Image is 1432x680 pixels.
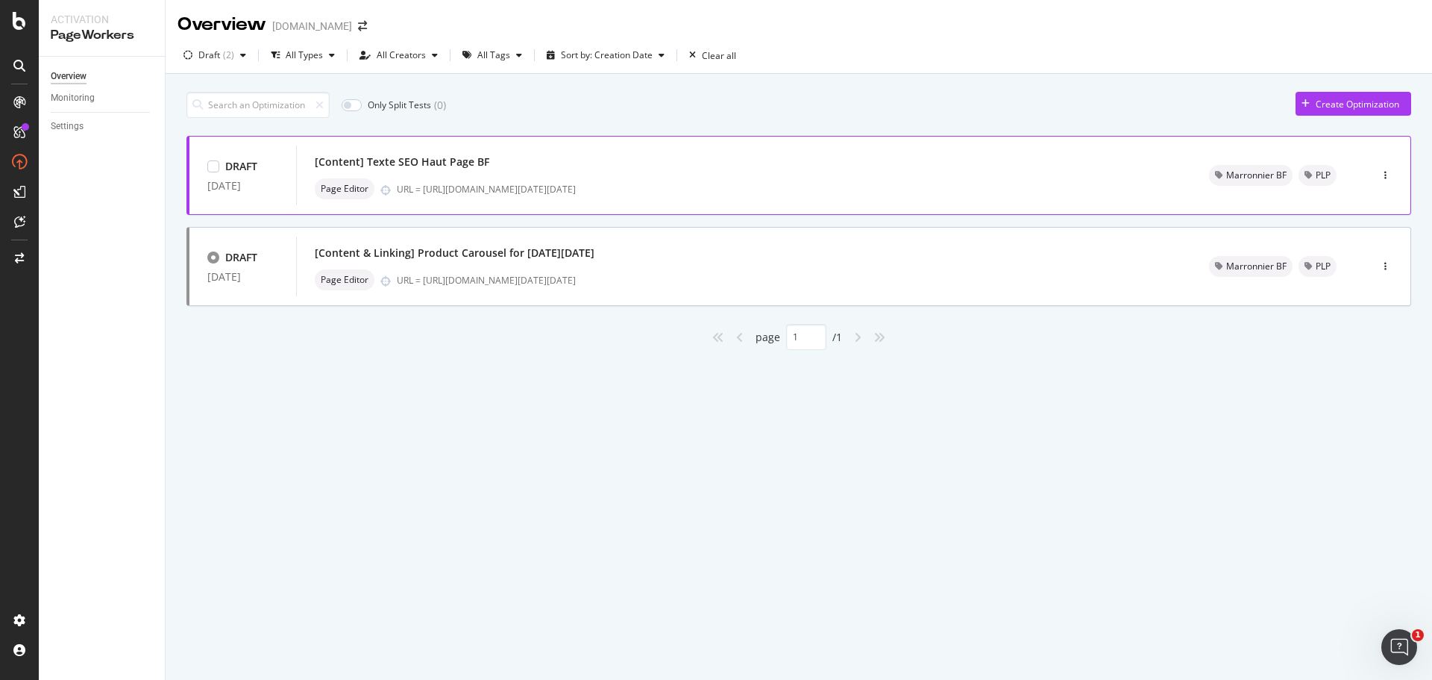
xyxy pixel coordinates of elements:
div: Create Optimization [1316,98,1399,110]
div: ( 0 ) [434,98,446,113]
div: PageWorkers [51,27,153,44]
div: Draft [198,51,220,60]
a: Overview [51,69,154,84]
div: Sort by: Creation Date [561,51,653,60]
button: All Creators [354,43,444,67]
div: neutral label [1298,256,1337,277]
div: neutral label [315,178,374,199]
span: Marronnier BF [1226,171,1287,180]
span: PLP [1316,262,1331,271]
div: [DOMAIN_NAME] [272,19,352,34]
div: angle-left [730,325,750,349]
input: Search an Optimization [186,92,330,118]
button: All Types [265,43,341,67]
div: DRAFT [225,159,257,174]
span: PLP [1316,171,1331,180]
button: Sort by: Creation Date [541,43,671,67]
div: Monitoring [51,90,95,106]
div: URL = [URL][DOMAIN_NAME][DATE][DATE] [397,274,1173,287]
div: All Creators [377,51,426,60]
div: All Types [286,51,323,60]
div: angles-right [867,325,891,349]
div: arrow-right-arrow-left [358,21,367,31]
div: URL = [URL][DOMAIN_NAME][DATE][DATE] [397,183,1173,196]
span: Marronnier BF [1226,262,1287,271]
div: Activation [51,12,153,27]
a: Settings [51,119,154,134]
button: Draft(2) [178,43,252,67]
div: [DATE] [207,271,278,283]
div: Overview [178,12,266,37]
div: page / 1 [756,324,842,350]
div: Settings [51,119,84,134]
div: ( 2 ) [223,51,234,60]
span: Page Editor [321,275,368,284]
div: All Tags [477,51,510,60]
span: Page Editor [321,184,368,193]
div: angle-right [848,325,867,349]
div: neutral label [1209,256,1293,277]
div: neutral label [1298,165,1337,186]
iframe: Intercom live chat [1381,629,1417,665]
div: [Content] Texte SEO Haut Page BF [315,155,489,169]
div: [DATE] [207,180,278,192]
div: Clear all [702,49,736,62]
a: Monitoring [51,90,154,106]
span: 1 [1412,629,1424,641]
div: angles-left [706,325,730,349]
button: Clear all [683,43,736,67]
div: [Content & Linking] Product Carousel for [DATE][DATE] [315,246,594,261]
div: neutral label [1209,165,1293,186]
div: Overview [51,69,87,84]
div: Only Split Tests [368,99,431,111]
button: All Tags [456,43,528,67]
div: DRAFT [225,250,257,265]
div: neutral label [315,269,374,290]
button: Create Optimization [1296,92,1411,116]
